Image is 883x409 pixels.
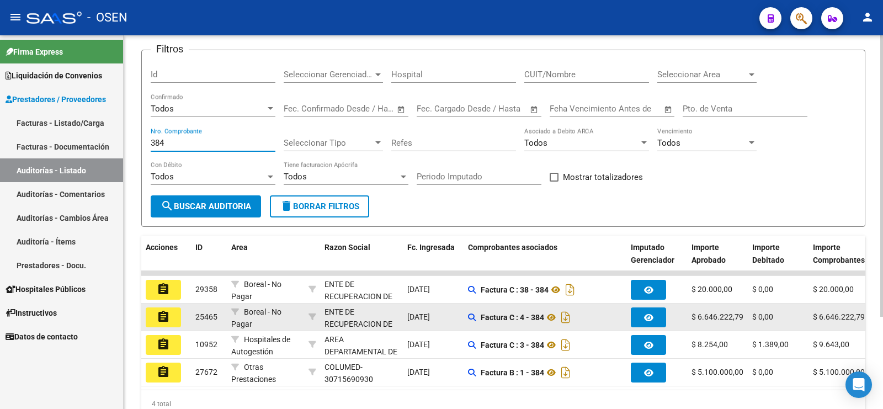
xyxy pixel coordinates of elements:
input: Start date [284,104,320,114]
span: Imputado Gerenciador [631,243,674,264]
mat-icon: menu [9,10,22,24]
span: $ 9.643,00 [813,340,849,349]
span: $ 6.646.222,79 [813,312,865,321]
span: Hospitales Públicos [6,283,86,295]
span: Borrar Filtros [280,201,359,211]
input: Start date [417,104,453,114]
span: $ 20.000,00 [813,285,854,294]
span: Todos [657,138,680,148]
input: End date [329,104,383,114]
strong: Factura B : 1 - 384 [481,368,544,377]
mat-icon: search [161,199,174,213]
i: Descargar documento [558,364,573,381]
strong: Factura C : 38 - 384 [481,285,549,294]
span: Hospitales de Autogestión [231,335,290,357]
span: Area [231,243,248,252]
span: Mostrar totalizadores [563,171,643,184]
span: [DATE] [407,340,430,349]
span: Importe Comprobantes [813,243,865,264]
span: ID [195,243,203,252]
span: $ 0,00 [752,368,773,376]
div: - 30718615700 [325,306,398,329]
span: $ 8.254,00 [691,340,728,349]
div: Open Intercom Messenger [845,371,872,398]
strong: Factura C : 3 - 384 [481,341,544,349]
datatable-header-cell: Fc. Ingresada [403,236,464,284]
span: Fc. Ingresada [407,243,455,252]
span: $ 5.100.000,00 [813,368,865,376]
datatable-header-cell: Imputado Gerenciador [626,236,687,284]
span: $ 20.000,00 [691,285,732,294]
span: Prestadores / Proveedores [6,93,106,105]
div: AREA DEPARTAMENTAL DE SALUD [GEOGRAPHIC_DATA] [325,333,399,384]
span: $ 0,00 [752,285,773,294]
span: Otras Prestaciones [231,363,276,384]
datatable-header-cell: Importe Debitado [748,236,808,284]
div: - 30718615700 [325,278,398,301]
button: Open calendar [662,103,675,116]
button: Buscar Auditoria [151,195,261,217]
mat-icon: delete [280,199,293,213]
span: Todos [151,104,174,114]
span: $ 5.100.000,00 [691,368,743,376]
datatable-header-cell: Razon Social [320,236,403,284]
mat-icon: assignment [157,310,170,323]
span: Firma Express [6,46,63,58]
span: Instructivos [6,307,57,319]
mat-icon: assignment [157,365,170,379]
span: 29358 [195,285,217,294]
div: - 30683186933 [325,333,398,357]
span: 10952 [195,340,217,349]
span: 25465 [195,312,217,321]
span: Boreal - No Pagar [231,280,281,301]
datatable-header-cell: Importe Comprobantes [808,236,869,284]
div: ENTE DE RECUPERACION DE FONDOS PARA EL FORTALECIMIENTO DEL SISTEMA DE SALUD DE MENDOZA (REFORSAL)... [325,306,398,394]
strong: Factura C : 4 - 384 [481,313,544,322]
span: Importe Debitado [752,243,784,264]
mat-icon: assignment [157,283,170,296]
input: End date [462,104,516,114]
span: [DATE] [407,312,430,321]
span: Acciones [146,243,178,252]
datatable-header-cell: Comprobantes asociados [464,236,626,284]
span: [DATE] [407,368,430,376]
button: Borrar Filtros [270,195,369,217]
button: Open calendar [395,103,408,116]
span: Datos de contacto [6,331,78,343]
span: Todos [524,138,547,148]
span: $ 0,00 [752,312,773,321]
datatable-header-cell: Importe Aprobado [687,236,748,284]
span: Buscar Auditoria [161,201,251,211]
datatable-header-cell: ID [191,236,227,284]
span: $ 1.389,00 [752,340,789,349]
span: Todos [284,172,307,182]
span: $ 6.646.222,79 [691,312,743,321]
mat-icon: assignment [157,338,170,351]
span: [DATE] [407,285,430,294]
span: Importe Aprobado [691,243,726,264]
i: Descargar documento [558,309,573,326]
span: 27672 [195,368,217,376]
span: Boreal - No Pagar [231,307,281,329]
span: Razon Social [325,243,370,252]
span: Todos [151,172,174,182]
span: Comprobantes asociados [468,243,557,252]
mat-icon: person [861,10,874,24]
h3: Filtros [151,41,189,57]
i: Descargar documento [563,281,577,299]
span: Liquidación de Convenios [6,70,102,82]
button: Open calendar [528,103,541,116]
span: Seleccionar Area [657,70,747,79]
span: Seleccionar Gerenciador [284,70,373,79]
div: COLUMED [325,361,360,374]
datatable-header-cell: Area [227,236,304,284]
div: - 30715690930 [325,361,398,384]
div: ENTE DE RECUPERACION DE FONDOS PARA EL FORTALECIMIENTO DEL SISTEMA DE SALUD DE MENDOZA (REFORSAL)... [325,278,398,366]
span: - OSEN [87,6,127,30]
datatable-header-cell: Acciones [141,236,191,284]
i: Descargar documento [558,336,573,354]
span: Seleccionar Tipo [284,138,373,148]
